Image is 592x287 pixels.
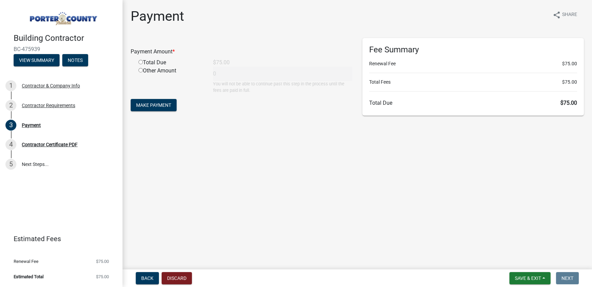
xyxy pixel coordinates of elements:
[560,100,577,106] span: $75.00
[5,139,16,150] div: 4
[162,272,192,284] button: Discard
[5,120,16,131] div: 3
[509,272,550,284] button: Save & Exit
[547,8,582,21] button: shareShare
[369,60,577,67] li: Renewal Fee
[131,8,184,24] h1: Payment
[14,46,109,52] span: BC-475939
[556,272,579,284] button: Next
[562,79,577,86] span: $75.00
[126,48,357,56] div: Payment Amount
[562,60,577,67] span: $75.00
[14,58,60,63] wm-modal-confirm: Summary
[62,54,88,66] button: Notes
[133,58,208,67] div: Total Due
[369,79,577,86] li: Total Fees
[562,11,577,19] span: Share
[22,103,75,108] div: Contractor Requirements
[5,232,112,246] a: Estimated Fees
[515,275,541,281] span: Save & Exit
[14,274,44,279] span: Estimated Total
[14,54,60,66] button: View Summary
[136,102,171,108] span: Make Payment
[14,259,38,264] span: Renewal Fee
[14,7,112,26] img: Porter County, Indiana
[96,274,109,279] span: $75.00
[22,83,80,88] div: Contractor & Company Info
[22,142,78,147] div: Contractor Certificate PDF
[96,259,109,264] span: $75.00
[553,11,561,19] i: share
[62,58,88,63] wm-modal-confirm: Notes
[133,67,208,94] div: Other Amount
[5,159,16,170] div: 5
[5,80,16,91] div: 1
[136,272,159,284] button: Back
[369,45,577,55] h6: Fee Summary
[141,275,153,281] span: Back
[561,275,573,281] span: Next
[22,123,41,128] div: Payment
[131,99,177,111] button: Make Payment
[5,100,16,111] div: 2
[369,100,577,106] h6: Total Due
[14,33,117,43] h4: Building Contractor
